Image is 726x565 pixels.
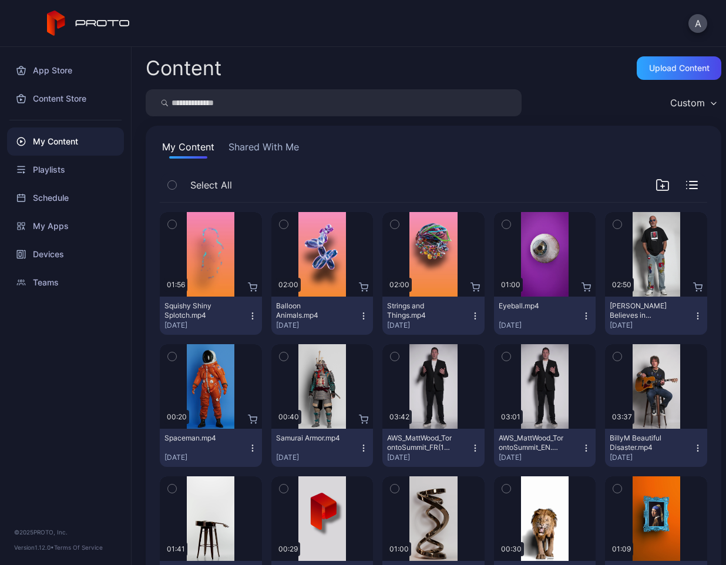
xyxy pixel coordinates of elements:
[226,140,301,159] button: Shared With Me
[7,85,124,113] a: Content Store
[664,89,721,116] button: Custom
[276,453,359,462] div: [DATE]
[7,56,124,85] a: App Store
[271,297,374,335] button: Balloon Animals.mp4[DATE]
[387,301,452,320] div: Strings and Things.mp4
[610,301,674,320] div: Howie Mandel Believes in Proto.mp4
[387,433,452,452] div: AWS_MattWood_TorontoSummit_FR(1).mp4
[670,97,705,109] div: Custom
[605,429,707,467] button: BillyM Beautiful Disaster.mp4[DATE]
[54,544,103,551] a: Terms Of Service
[160,429,262,467] button: Spaceman.mp4[DATE]
[494,429,596,467] button: AWS_MattWood_TorontoSummit_EN.mp4[DATE]
[276,433,341,443] div: Samurai Armor.mp4
[637,56,721,80] button: Upload Content
[7,156,124,184] a: Playlists
[190,178,232,192] span: Select All
[499,321,582,330] div: [DATE]
[605,297,707,335] button: [PERSON_NAME] Believes in Proto.mp4[DATE]
[7,212,124,240] a: My Apps
[271,429,374,467] button: Samurai Armor.mp4[DATE]
[276,321,359,330] div: [DATE]
[7,127,124,156] a: My Content
[276,301,341,320] div: Balloon Animals.mp4
[160,297,262,335] button: Squishy Shiny Splotch.mp4[DATE]
[146,58,221,78] div: Content
[610,433,674,452] div: BillyM Beautiful Disaster.mp4
[494,297,596,335] button: Eyeball.mp4[DATE]
[14,544,54,551] span: Version 1.12.0 •
[164,321,248,330] div: [DATE]
[382,297,485,335] button: Strings and Things.mp4[DATE]
[14,527,117,537] div: © 2025 PROTO, Inc.
[387,453,470,462] div: [DATE]
[382,429,485,467] button: AWS_MattWood_TorontoSummit_FR(1).mp4[DATE]
[160,140,217,159] button: My Content
[610,453,693,462] div: [DATE]
[7,268,124,297] a: Teams
[387,321,470,330] div: [DATE]
[688,14,707,33] button: A
[499,433,563,452] div: AWS_MattWood_TorontoSummit_EN.mp4
[499,453,582,462] div: [DATE]
[610,321,693,330] div: [DATE]
[7,240,124,268] a: Devices
[164,433,229,443] div: Spaceman.mp4
[649,63,710,73] div: Upload Content
[7,184,124,212] a: Schedule
[164,453,248,462] div: [DATE]
[499,301,563,311] div: Eyeball.mp4
[164,301,229,320] div: Squishy Shiny Splotch.mp4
